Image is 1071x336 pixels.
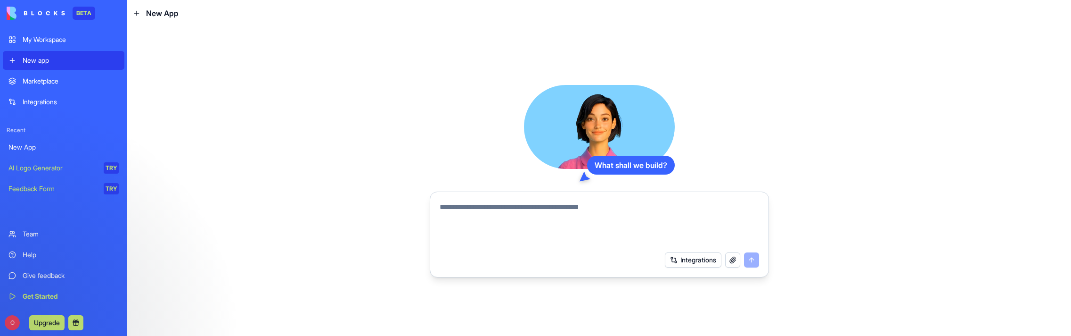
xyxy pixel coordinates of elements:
[134,265,323,331] iframe: Intercom notifications message
[7,7,65,20] img: logo
[23,271,119,280] div: Give feedback
[23,76,119,86] div: Marketplace
[23,250,119,260] div: Help
[3,179,124,198] a: Feedback FormTRY
[8,143,119,152] div: New App
[3,287,124,306] a: Get Started
[3,138,124,157] a: New App
[23,56,119,65] div: New app
[3,51,124,70] a: New app
[3,126,124,134] span: Recent
[73,7,95,20] div: BETA
[23,292,119,301] div: Get Started
[3,266,124,285] a: Give feedback
[587,156,675,175] div: What shall we build?
[146,8,179,19] span: New App
[23,229,119,239] div: Team
[5,315,20,330] span: O
[8,163,97,173] div: AI Logo Generator
[104,162,119,174] div: TRY
[23,97,119,107] div: Integrations
[3,159,124,177] a: AI Logo GeneratorTRY
[29,315,65,330] button: Upgrade
[8,184,97,193] div: Feedback Form
[3,92,124,111] a: Integrations
[104,183,119,194] div: TRY
[3,245,124,264] a: Help
[3,225,124,244] a: Team
[7,7,95,20] a: BETA
[3,30,124,49] a: My Workspace
[23,35,119,44] div: My Workspace
[3,72,124,91] a: Marketplace
[665,252,721,268] button: Integrations
[29,318,65,327] a: Upgrade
